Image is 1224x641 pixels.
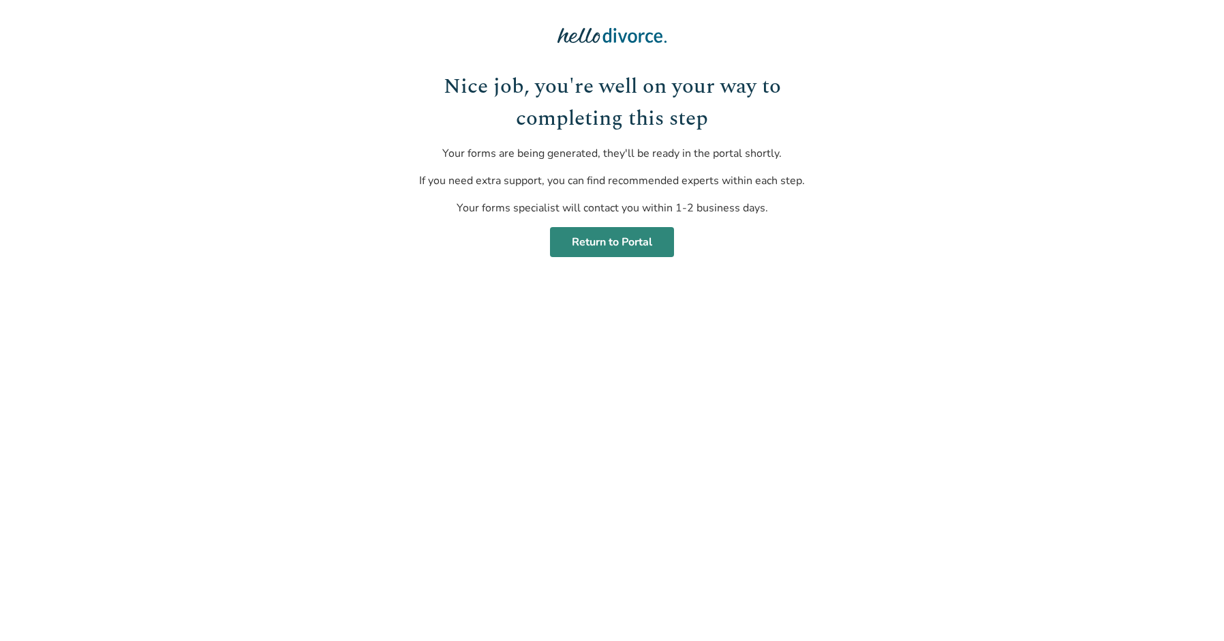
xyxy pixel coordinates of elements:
[550,227,674,257] a: Return to Portal
[1156,576,1224,641] iframe: Chat Widget
[407,200,818,216] p: Your forms specialist will contact you within 1-2 business days.
[407,145,818,162] p: Your forms are being generated, they'll be ready in the portal shortly.
[407,173,818,189] p: If you need extra support, you can find recommended experts within each step.
[557,22,667,49] img: Hello Divorce Logo
[407,71,818,134] h1: Nice job, you're well on your way to completing this step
